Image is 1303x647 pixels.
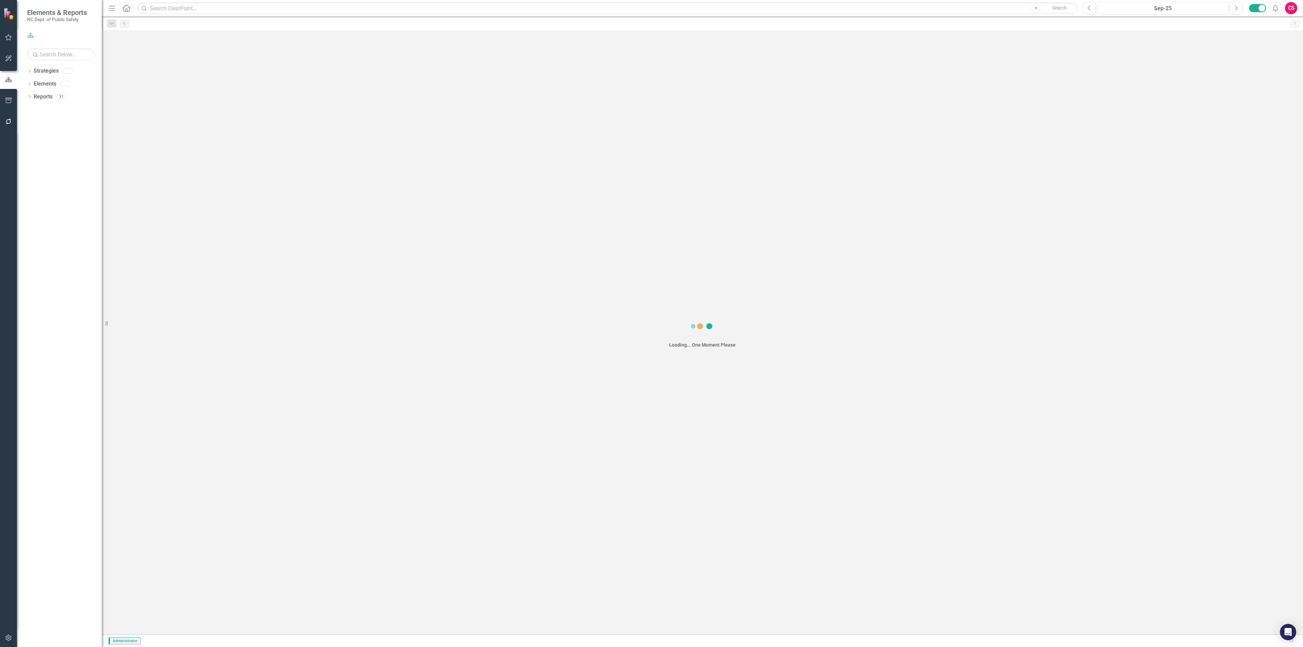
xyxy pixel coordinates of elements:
[34,93,53,101] a: Reports
[3,8,15,20] img: ClearPoint Strategy
[669,341,736,348] div: Loading... One Moment Please
[1285,2,1297,14] button: CS
[34,67,59,75] a: Strategies
[137,2,1078,14] input: Search ClearPoint...
[1098,2,1228,14] button: Sep-25
[27,49,95,60] input: Search Below...
[1042,3,1076,13] button: Search
[1280,624,1296,640] div: Open Intercom Messenger
[56,94,67,99] div: 31
[1052,5,1067,11] span: Search
[34,80,56,88] a: Elements
[27,8,87,17] span: Elements & Reports
[1100,4,1226,13] div: Sep-25
[27,17,87,22] small: NC Dept. of Public Safety
[109,637,140,644] span: Administrator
